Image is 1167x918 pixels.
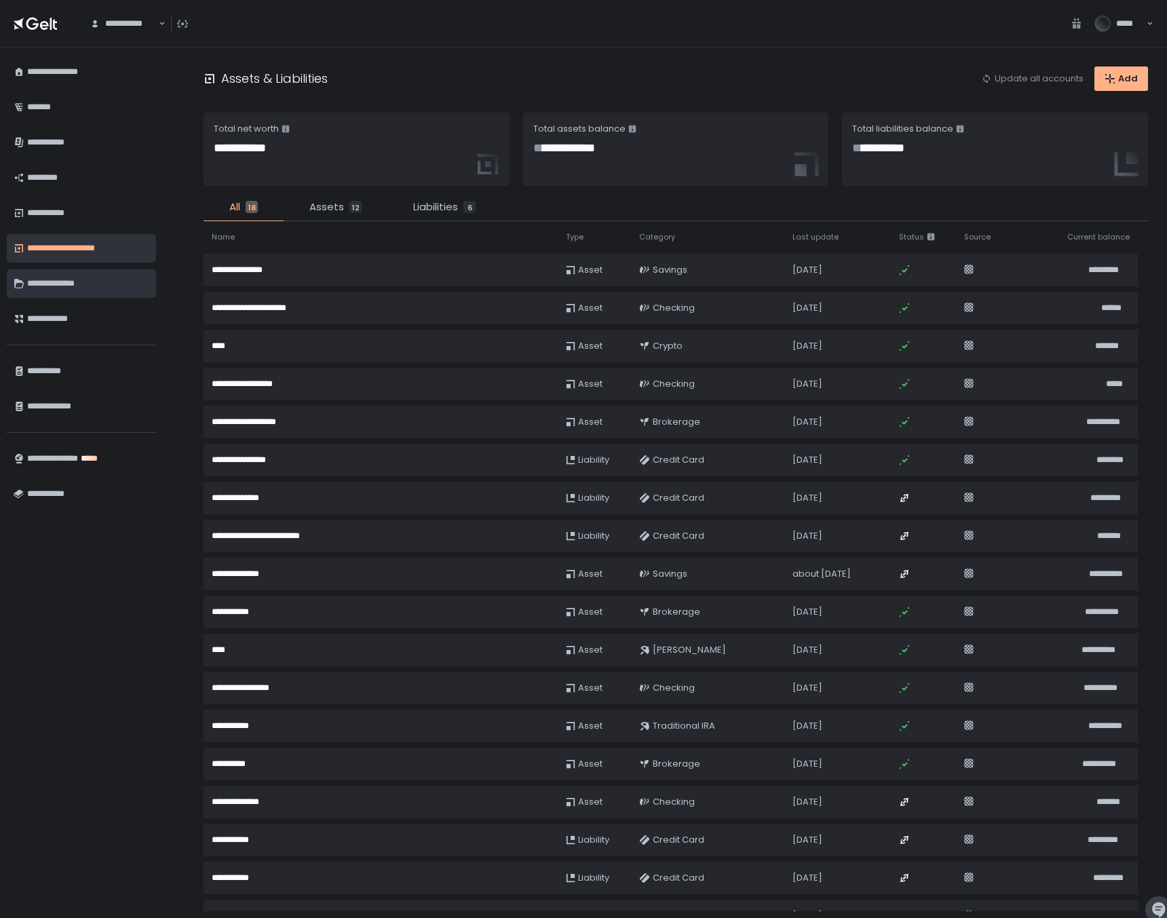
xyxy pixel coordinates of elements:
div: [DATE] [792,758,883,770]
span: Credit Card [653,530,704,542]
div: Savings [639,562,687,586]
div: Search for option [81,9,166,38]
div: [DATE] [792,872,883,884]
div: 6 [463,201,476,213]
div: Traditional IRA [639,714,715,738]
div: Checking [639,297,695,320]
div: [DATE] [792,530,883,542]
span: Type [566,232,583,242]
span: Traditional IRA [653,720,715,732]
span: Asset [578,340,602,352]
div: Brokerage [639,752,700,776]
div: Credit Card [639,524,704,548]
span: Asset [578,682,602,694]
div: [DATE] [792,796,883,808]
span: Asset [578,378,602,390]
span: Checking [653,378,695,390]
span: Current balance [1067,232,1130,242]
span: Liability [578,454,609,466]
div: Credit Card [639,486,704,510]
div: Credit Card [639,866,704,890]
div: Brokerage [639,410,700,434]
div: about [DATE] [792,568,883,580]
span: Liability [578,492,609,504]
span: Asset [578,416,602,428]
div: Add [1105,73,1138,85]
span: Source [964,232,991,242]
div: Status [899,232,924,242]
div: Crypto [639,334,683,358]
span: Asset [578,644,602,656]
span: Savings [653,568,687,580]
span: Crypto [653,340,683,352]
label: Total liabilities balance [852,123,953,135]
span: Asset [578,758,602,770]
div: Checking [639,372,695,396]
div: [DATE] [792,644,883,656]
div: Credit Card [639,828,704,852]
span: Credit Card [653,872,704,884]
span: Assets [309,199,344,215]
span: All [229,199,240,215]
span: Asset [578,264,602,276]
label: Total assets balance [533,123,626,135]
span: Brokerage [653,758,700,770]
div: [DATE] [792,682,883,694]
div: [DATE] [792,264,883,276]
span: Liability [578,872,609,884]
div: [DATE] [792,454,883,466]
span: Liability [578,834,609,846]
div: [DATE] [792,492,883,504]
span: Asset [578,606,602,618]
span: Liabilities [413,199,458,215]
div: Brokerage [639,600,700,624]
div: [DATE] [792,302,883,314]
button: Add [1094,66,1148,91]
span: Asset [578,302,602,314]
div: [DATE] [792,416,883,428]
span: Brokerage [653,606,700,618]
h1: Assets & Liabilities [221,69,328,88]
span: Savings [653,264,687,276]
span: Liability [578,530,609,542]
div: [DATE] [792,834,883,846]
span: Name [212,232,235,242]
button: Update all accounts [981,73,1084,85]
div: 18 [246,201,258,213]
div: [DATE] [792,340,883,352]
span: Brokerage [653,416,700,428]
div: Savings [639,259,687,282]
div: [DATE] [792,720,883,732]
div: Credit Card [639,448,704,472]
span: Asset [578,720,602,732]
div: Checking [639,676,695,700]
label: Total net worth [214,123,279,135]
div: Checking [639,790,695,814]
span: Category [639,232,675,242]
span: Checking [653,302,695,314]
div: [PERSON_NAME] [639,638,726,662]
span: Credit Card [653,454,704,466]
div: 12 [349,201,362,213]
span: [PERSON_NAME] [653,644,726,656]
span: Checking [653,682,695,694]
div: [DATE] [792,606,883,618]
span: Asset [578,796,602,808]
span: Checking [653,796,695,808]
span: Last update [792,232,839,242]
span: Asset [578,568,602,580]
span: Credit Card [653,492,704,504]
span: Credit Card [653,834,704,846]
div: [DATE] [792,378,883,390]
